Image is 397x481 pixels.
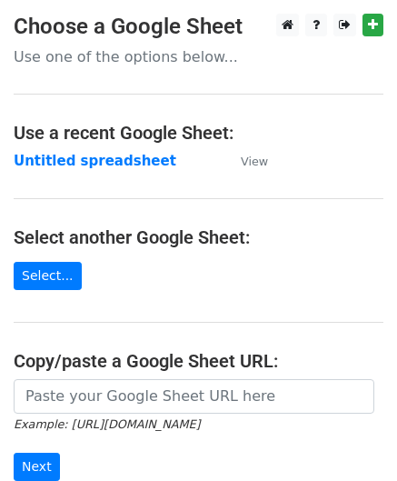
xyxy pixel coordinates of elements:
input: Next [14,453,60,481]
input: Paste your Google Sheet URL here [14,379,374,414]
small: View [241,155,268,168]
p: Use one of the options below... [14,47,383,66]
h4: Copy/paste a Google Sheet URL: [14,350,383,372]
h4: Select another Google Sheet: [14,226,383,248]
a: Untitled spreadsheet [14,153,176,169]
h3: Choose a Google Sheet [14,14,383,40]
small: Example: [URL][DOMAIN_NAME] [14,417,200,431]
h4: Use a recent Google Sheet: [14,122,383,144]
a: View [223,153,268,169]
a: Select... [14,262,82,290]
